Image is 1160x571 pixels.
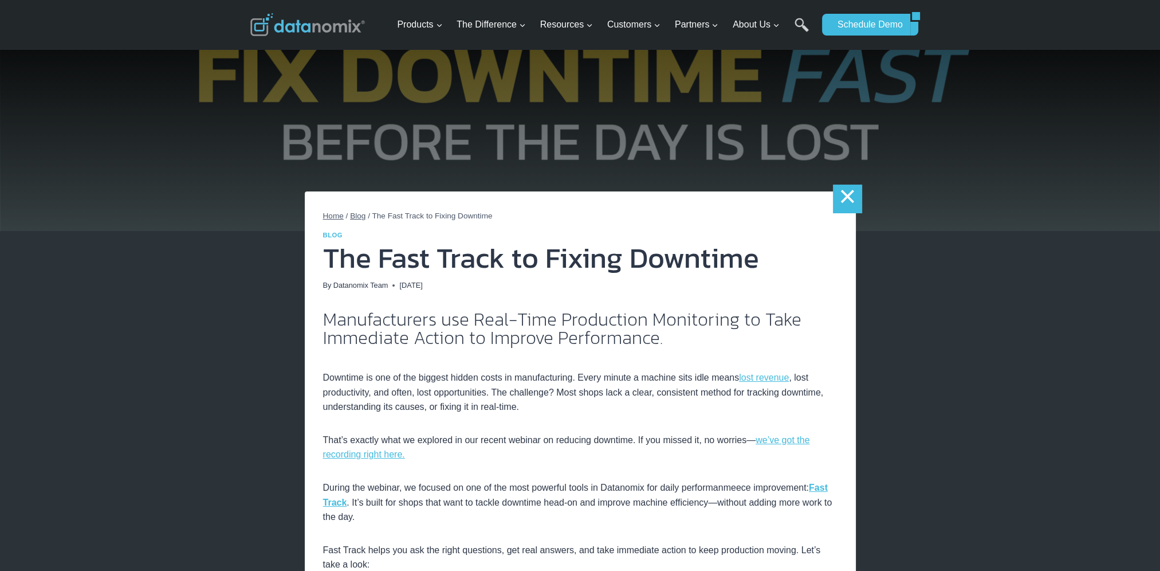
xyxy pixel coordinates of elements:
h2: Manufacturers use Real-Time Production Monitoring to Take Immediate Action to Improve Performance. [323,310,837,347]
iframe: Popup CTA [6,368,190,565]
span: Partners [675,17,718,32]
a: Fast Track [323,483,828,507]
a: × [833,185,862,213]
span: About Us [733,17,780,32]
a: Blog [323,232,343,238]
h1: The Fast Track to Fixing Downtime [323,244,837,272]
time: [DATE] [399,280,422,291]
p: Downtime is one of the biggest hidden costs in manufacturing. Every minute a machine sits idle me... [323,356,837,414]
a: Datanomix Team [333,281,388,290]
a: Search [795,18,809,44]
span: Products [397,17,442,32]
a: Blog [350,212,365,220]
iframe: Chat Widget [1103,516,1160,571]
span: Customers [607,17,660,32]
a: Home [323,212,344,220]
span: / [368,212,370,220]
span: The Fast Track to Fixing Downtime [372,212,492,220]
p: That’s exactly what we explored in our recent webinar on reducing downtime. If you missed it, no ... [323,433,837,462]
span: / [346,212,348,220]
span: Resources [540,17,593,32]
nav: Primary Navigation [392,6,816,44]
a: lost revenue [739,373,789,382]
p: During the webinar, we focused on one of the most powerful tools in Datanomix for daily performan... [323,480,837,525]
img: Datanomix [250,13,365,36]
span: By [323,280,332,291]
span: The Difference [457,17,526,32]
nav: Breadcrumbs [323,210,837,222]
a: Schedule Demo [822,14,910,36]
